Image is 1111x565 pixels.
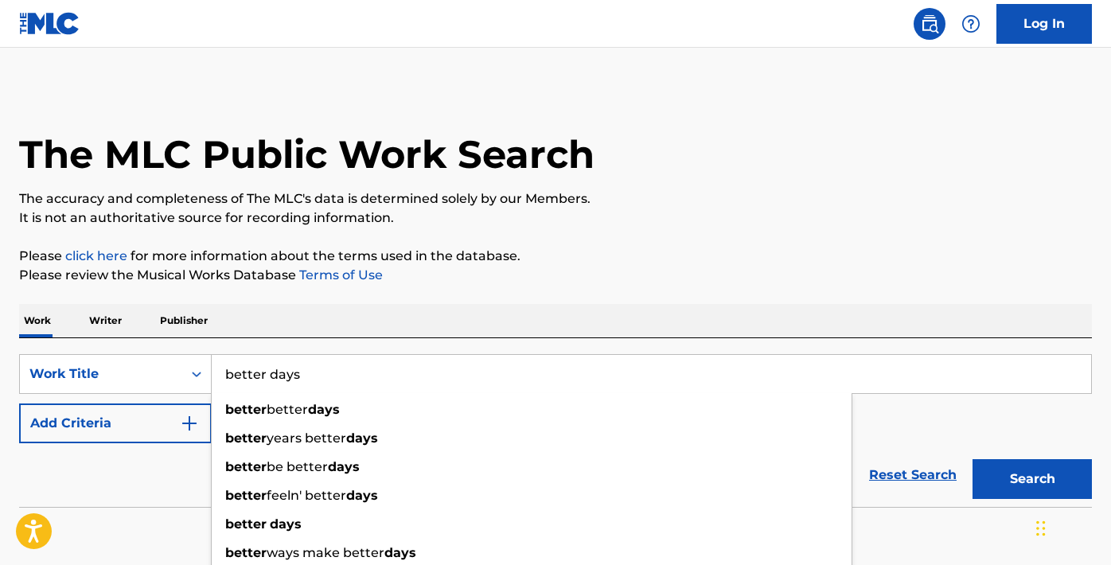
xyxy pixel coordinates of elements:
strong: better [225,402,267,417]
p: Publisher [155,304,212,337]
p: It is not an authoritative source for recording information. [19,208,1092,228]
img: search [920,14,939,33]
p: Work [19,304,56,337]
div: Work Title [29,364,173,384]
strong: days [328,459,360,474]
strong: better [225,545,267,560]
div: Drag [1036,505,1046,552]
span: years better [267,431,346,446]
span: ways make better [267,545,384,560]
strong: better [225,488,267,503]
a: Log In [996,4,1092,44]
p: Writer [84,304,127,337]
img: help [961,14,980,33]
button: Search [973,459,1092,499]
strong: better [225,431,267,446]
span: be better [267,459,328,474]
p: Please for more information about the terms used in the database. [19,247,1092,266]
strong: days [270,516,302,532]
a: Terms of Use [296,267,383,282]
strong: better [225,516,267,532]
strong: days [308,402,340,417]
p: The accuracy and completeness of The MLC's data is determined solely by our Members. [19,189,1092,208]
iframe: Chat Widget [1031,489,1111,565]
strong: days [384,545,416,560]
form: Search Form [19,354,1092,507]
h1: The MLC Public Work Search [19,131,594,178]
img: MLC Logo [19,12,80,35]
img: 9d2ae6d4665cec9f34b9.svg [180,414,199,433]
strong: days [346,488,378,503]
a: click here [65,248,127,263]
a: Public Search [914,8,945,40]
strong: better [225,459,267,474]
div: Help [955,8,987,40]
p: Please review the Musical Works Database [19,266,1092,285]
span: better [267,402,308,417]
span: feeln' better [267,488,346,503]
button: Add Criteria [19,403,212,443]
strong: days [346,431,378,446]
a: Reset Search [861,458,965,493]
